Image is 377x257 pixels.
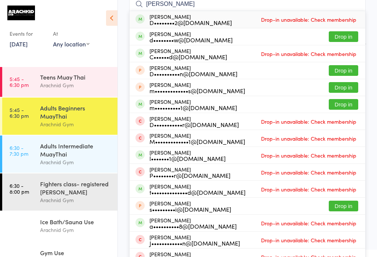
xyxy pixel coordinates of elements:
div: Any location [53,40,89,48]
div: [PERSON_NAME] [149,82,245,94]
a: 6:30 -8:00 pmFighters class- registered [PERSON_NAME]Arachnid Gym [2,173,117,211]
div: [PERSON_NAME] [149,99,237,110]
div: P••••••••r@[DOMAIN_NAME] [149,172,230,178]
div: t••••••••••••••d@[DOMAIN_NAME] [149,189,246,195]
div: [PERSON_NAME] [149,166,230,178]
a: [DATE] [10,40,28,48]
time: 6:30 - 8:00 pm [10,183,29,194]
span: Drop-in unavailable: Check membership [259,218,358,229]
div: [PERSON_NAME] [149,31,233,43]
a: 5:45 -6:30 pmTeens Muay ThaiArachnid Gym [2,67,117,97]
button: Drop in [329,31,358,42]
time: 5:45 - 6:30 pm [10,107,29,119]
span: Drop-in unavailable: Check membership [259,48,358,59]
span: Drop-in unavailable: Check membership [259,14,358,25]
div: [PERSON_NAME] [149,133,245,144]
button: Drop in [329,65,358,76]
div: Fighters class- registered [PERSON_NAME] [40,180,111,196]
div: M•••••••••••••1@[DOMAIN_NAME] [149,138,245,144]
span: Drop-in unavailable: Check membership [259,116,358,127]
div: m••••••••••1@[DOMAIN_NAME] [149,105,237,110]
div: Arachnid Gym [40,226,111,234]
div: Adults Intermediate MuayThai [40,142,111,158]
div: [PERSON_NAME] [149,200,231,212]
div: Gym Use [40,249,111,257]
div: s•••••••••i@[DOMAIN_NAME] [149,206,231,212]
div: J••••••••••••n@[DOMAIN_NAME] [149,240,240,246]
span: Drop-in unavailable: Check membership [259,167,358,178]
div: [PERSON_NAME] [149,234,240,246]
div: C••••••d@[DOMAIN_NAME] [149,54,227,60]
div: D•••••••••••r@[DOMAIN_NAME] [149,122,239,127]
div: D••••••••2@[DOMAIN_NAME] [149,20,232,25]
a: 5:45 -6:30 pmAdults Beginners MuayThaiArachnid Gym [2,98,117,135]
span: Drop-in unavailable: Check membership [259,235,358,246]
a: 9:00 -10:00 pmIce Bath/Sauna UseArachnid Gym [2,211,117,242]
img: Arachnid Gym [7,6,35,20]
div: Events for [10,28,46,40]
div: [PERSON_NAME] [149,14,232,25]
time: 6:30 - 7:30 pm [10,145,28,156]
span: Drop-in unavailable: Check membership [259,184,358,195]
div: d••••••••w@[DOMAIN_NAME] [149,37,233,43]
time: 5:45 - 6:30 pm [10,76,29,88]
div: Teens Muay Thai [40,73,111,81]
span: Drop-in unavailable: Check membership [259,150,358,161]
span: Drop-in unavailable: Check membership [259,133,358,144]
div: [PERSON_NAME] [149,149,226,161]
div: Arachnid Gym [40,196,111,204]
div: Arachnid Gym [40,120,111,128]
div: [PERSON_NAME] [149,217,237,229]
a: 6:30 -7:30 pmAdults Intermediate MuayThaiArachnid Gym [2,135,117,173]
time: 9:00 - 10:00 pm [10,221,31,232]
div: [PERSON_NAME] [149,183,246,195]
div: l•••••••1@[DOMAIN_NAME] [149,155,226,161]
button: Drop in [329,99,358,110]
div: [PERSON_NAME] [149,48,227,60]
div: D••••••••••n@[DOMAIN_NAME] [149,71,237,77]
div: [PERSON_NAME] [149,116,239,127]
div: [PERSON_NAME] [149,65,237,77]
div: a••••••••••8@[DOMAIN_NAME] [149,223,237,229]
button: Drop in [329,201,358,211]
div: At [53,28,89,40]
div: Adults Beginners MuayThai [40,104,111,120]
div: Arachnid Gym [40,158,111,166]
button: Drop in [329,82,358,93]
div: Arachnid Gym [40,81,111,89]
div: m•••••••••••••s@[DOMAIN_NAME] [149,88,245,94]
div: Ice Bath/Sauna Use [40,218,111,226]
